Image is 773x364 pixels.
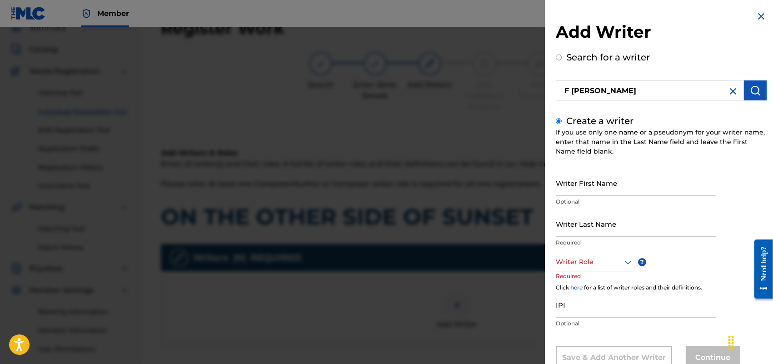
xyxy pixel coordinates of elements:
input: Search writer's name or IPI Number [556,80,744,100]
p: Required [556,239,716,247]
label: Create a writer [566,115,633,126]
div: If you use only one name or a pseudonym for your writer name, enter that name in the Last Name fi... [556,128,767,156]
span: Member [97,8,129,19]
span: ? [638,258,646,266]
h2: Add Writer [556,22,767,45]
label: Search for a writer [566,52,650,63]
p: Optional [556,319,716,328]
p: Optional [556,198,716,206]
iframe: Chat Widget [728,320,773,364]
iframe: Resource Center [748,232,773,305]
img: close [728,86,738,97]
p: Required [556,272,590,293]
img: Top Rightsholder [81,8,92,19]
div: Drag [724,329,738,357]
img: MLC Logo [11,7,46,20]
a: here [570,284,583,291]
img: Search Works [750,85,761,96]
div: Click for a list of writer roles and their definitions. [556,284,767,292]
